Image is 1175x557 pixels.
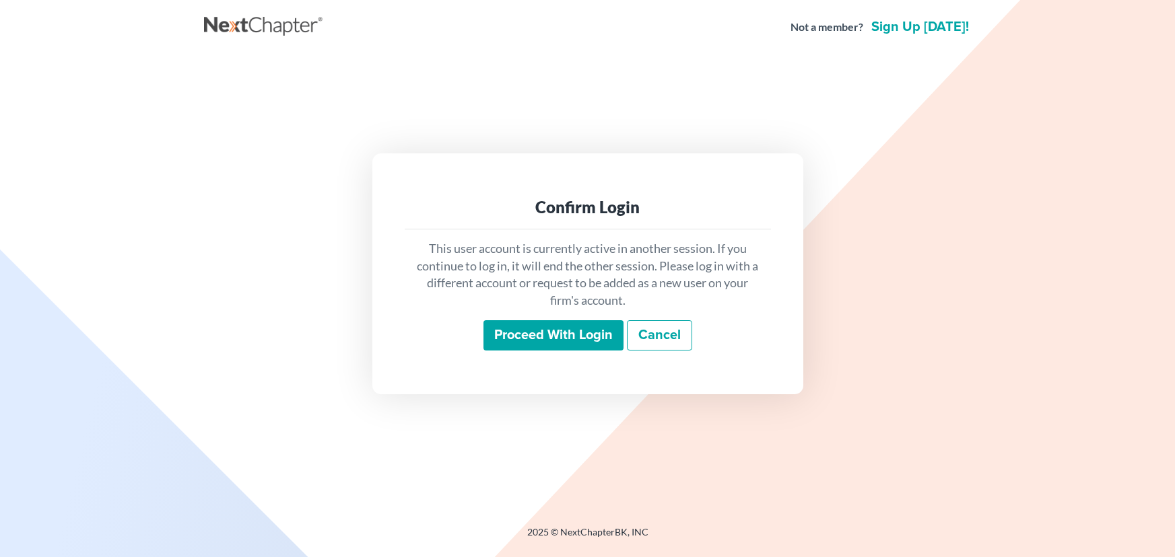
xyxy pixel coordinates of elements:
[204,525,972,550] div: 2025 © NextChapterBK, INC
[415,196,760,218] div: Confirm Login
[791,20,863,35] strong: Not a member?
[869,20,972,34] a: Sign up [DATE]!
[627,320,692,351] a: Cancel
[415,240,760,309] p: This user account is currently active in another session. If you continue to log in, it will end ...
[483,320,624,351] input: Proceed with login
